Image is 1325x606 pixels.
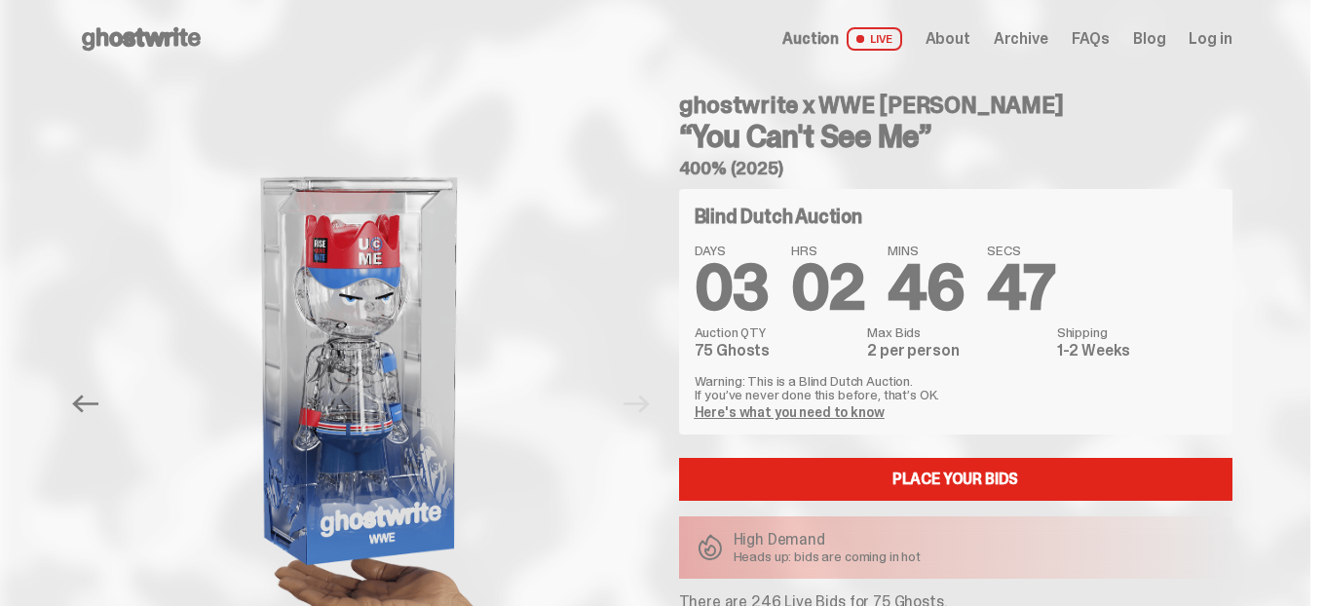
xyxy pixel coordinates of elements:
[867,325,1044,339] dt: Max Bids
[1133,31,1165,47] a: Blog
[1189,31,1231,47] a: Log in
[782,27,901,51] a: Auction LIVE
[679,94,1232,117] h4: ghostwrite x WWE [PERSON_NAME]
[888,247,964,328] span: 46
[1057,343,1217,359] dd: 1-2 Weeks
[847,27,902,51] span: LIVE
[1072,31,1110,47] a: FAQs
[782,31,839,47] span: Auction
[867,343,1044,359] dd: 2 per person
[695,244,769,257] span: DAYS
[695,247,769,328] span: 03
[695,403,885,421] a: Here's what you need to know
[695,343,856,359] dd: 75 Ghosts
[888,244,964,257] span: MINS
[987,247,1055,328] span: 47
[1057,325,1217,339] dt: Shipping
[791,244,864,257] span: HRS
[926,31,970,47] a: About
[695,374,1217,401] p: Warning: This is a Blind Dutch Auction. If you’ve never done this before, that’s OK.
[734,532,922,548] p: High Demand
[791,247,864,328] span: 02
[679,160,1232,177] h5: 400% (2025)
[695,325,856,339] dt: Auction QTY
[734,549,922,563] p: Heads up: bids are coming in hot
[64,382,107,425] button: Previous
[679,121,1232,152] h3: “You Can't See Me”
[987,244,1055,257] span: SECS
[679,458,1232,501] a: Place your Bids
[695,207,862,226] h4: Blind Dutch Auction
[994,31,1048,47] a: Archive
